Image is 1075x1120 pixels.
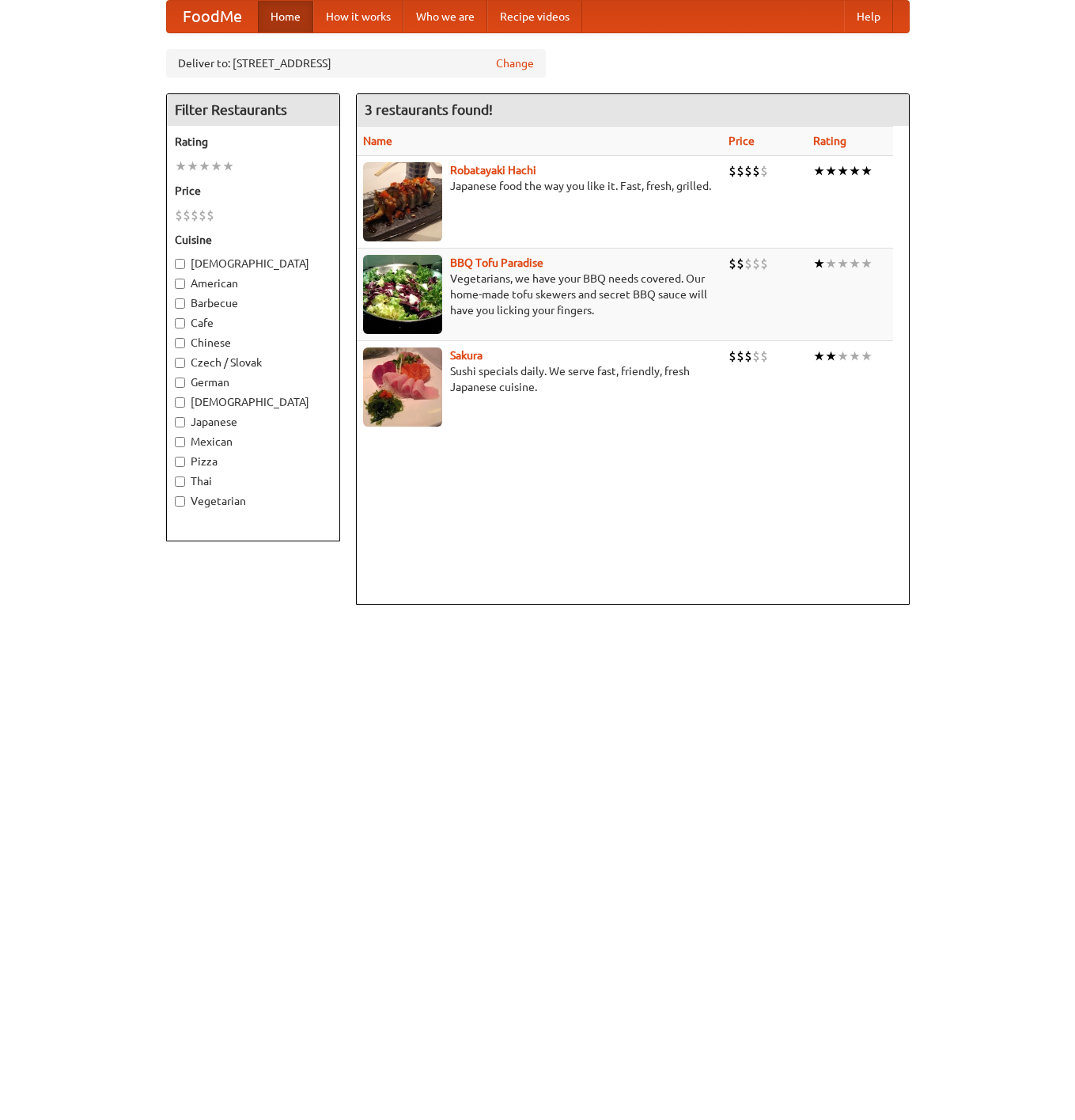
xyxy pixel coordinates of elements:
[752,255,760,272] li: $
[206,207,214,224] li: $
[175,378,185,388] input: German
[450,164,536,177] a: Robatayaki Hachi
[825,347,837,365] li: ★
[450,349,483,362] a: Sakura
[844,1,893,32] a: Help
[849,255,861,272] li: ★
[487,1,582,32] a: Recipe videos
[175,335,331,351] label: Chinese
[199,207,206,224] li: $
[813,162,825,180] li: ★
[175,279,185,289] input: American
[736,162,744,180] li: $
[861,255,872,272] li: ★
[837,347,849,365] li: ★
[363,255,442,334] img: tofuparadise.jpg
[175,134,331,150] h5: Rating
[175,256,331,271] label: [DEMOGRAPHIC_DATA]
[175,232,331,248] h5: Cuisine
[825,255,837,272] li: ★
[175,493,331,509] label: Vegetarian
[175,318,185,328] input: Cafe
[175,374,331,390] label: German
[752,347,760,365] li: $
[849,347,861,365] li: ★
[175,207,183,224] li: $
[175,397,185,408] input: [DEMOGRAPHIC_DATA]
[813,255,825,272] li: ★
[837,162,849,180] li: ★
[175,315,331,331] label: Cafe
[258,1,313,32] a: Home
[363,162,442,241] img: robatayaki.jpg
[744,255,752,272] li: $
[744,347,752,365] li: $
[825,162,837,180] li: ★
[191,207,199,224] li: $
[363,363,716,395] p: Sushi specials daily. We serve fast, friendly, fresh Japanese cuisine.
[175,295,331,311] label: Barbecue
[175,417,185,427] input: Japanese
[183,207,191,224] li: $
[760,162,768,180] li: $
[175,338,185,348] input: Chinese
[729,135,755,147] a: Price
[175,158,187,175] li: ★
[187,158,199,175] li: ★
[861,162,872,180] li: ★
[752,162,760,180] li: $
[175,394,331,410] label: [DEMOGRAPHIC_DATA]
[365,102,493,117] ng-pluralize: 3 restaurants found!
[175,457,185,467] input: Pizza
[175,496,185,507] input: Vegetarian
[729,347,736,365] li: $
[496,55,534,71] a: Change
[175,183,331,199] h5: Price
[363,347,442,427] img: sakura.jpg
[736,347,744,365] li: $
[363,178,716,194] p: Japanese food the way you like it. Fast, fresh, grilled.
[744,162,752,180] li: $
[813,347,825,365] li: ★
[175,298,185,309] input: Barbecue
[175,259,185,269] input: [DEMOGRAPHIC_DATA]
[175,355,331,370] label: Czech / Slovak
[736,255,744,272] li: $
[313,1,403,32] a: How it works
[175,437,185,447] input: Mexican
[175,414,331,430] label: Japanese
[849,162,861,180] li: ★
[837,255,849,272] li: ★
[199,158,210,175] li: ★
[167,94,339,126] h4: Filter Restaurants
[175,275,331,291] label: American
[175,454,331,469] label: Pizza
[166,49,546,78] div: Deliver to: [STREET_ADDRESS]
[760,347,768,365] li: $
[363,271,716,318] p: Vegetarians, we have your BBQ needs covered. Our home-made tofu skewers and secret BBQ sauce will...
[175,473,331,489] label: Thai
[403,1,487,32] a: Who we are
[363,135,392,147] a: Name
[450,256,543,269] a: BBQ Tofu Paradise
[210,158,222,175] li: ★
[222,158,234,175] li: ★
[813,135,846,147] a: Rating
[175,476,185,487] input: Thai
[175,358,185,368] input: Czech / Slovak
[729,255,736,272] li: $
[729,162,736,180] li: $
[175,434,331,450] label: Mexican
[861,347,872,365] li: ★
[760,255,768,272] li: $
[167,1,258,32] a: FoodMe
